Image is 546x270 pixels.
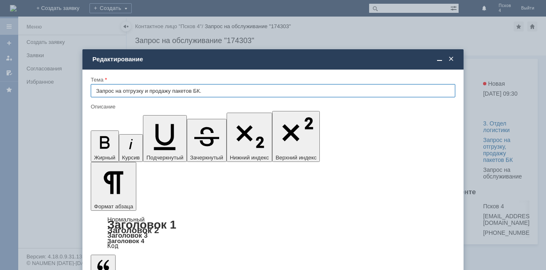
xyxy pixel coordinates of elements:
[146,154,183,161] span: Подчеркнутый
[107,218,176,231] a: Заголовок 1
[272,111,320,162] button: Верхний индекс
[107,216,145,223] a: Нормальный
[107,237,144,244] a: Заголовок 4
[275,154,316,161] span: Верхний индекс
[3,10,121,36] div: Отгрузите пожалуйста на Псков 4 фирменные пакеты БК среднего размера в количестве 200 штук,с ближ...
[447,55,455,63] span: Закрыть
[230,154,269,161] span: Нижний индекс
[91,130,119,162] button: Жирный
[91,162,136,211] button: Формат абзаца
[91,104,454,109] div: Описание
[143,115,186,162] button: Подчеркнутый
[119,134,143,162] button: Курсив
[92,55,455,63] div: Редактирование
[187,119,227,162] button: Зачеркнутый
[91,217,455,249] div: Формат абзаца
[3,3,121,10] div: Добрый день
[94,203,133,210] span: Формат абзаца
[435,55,444,63] span: Свернуть (Ctrl + M)
[122,154,140,161] span: Курсив
[3,36,121,43] div: Заранее спасибо.
[227,113,273,162] button: Нижний индекс
[107,231,147,239] a: Заголовок 3
[91,77,454,82] div: Тема
[190,154,223,161] span: Зачеркнутый
[94,154,116,161] span: Жирный
[107,225,159,235] a: Заголовок 2
[107,242,118,250] a: Код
